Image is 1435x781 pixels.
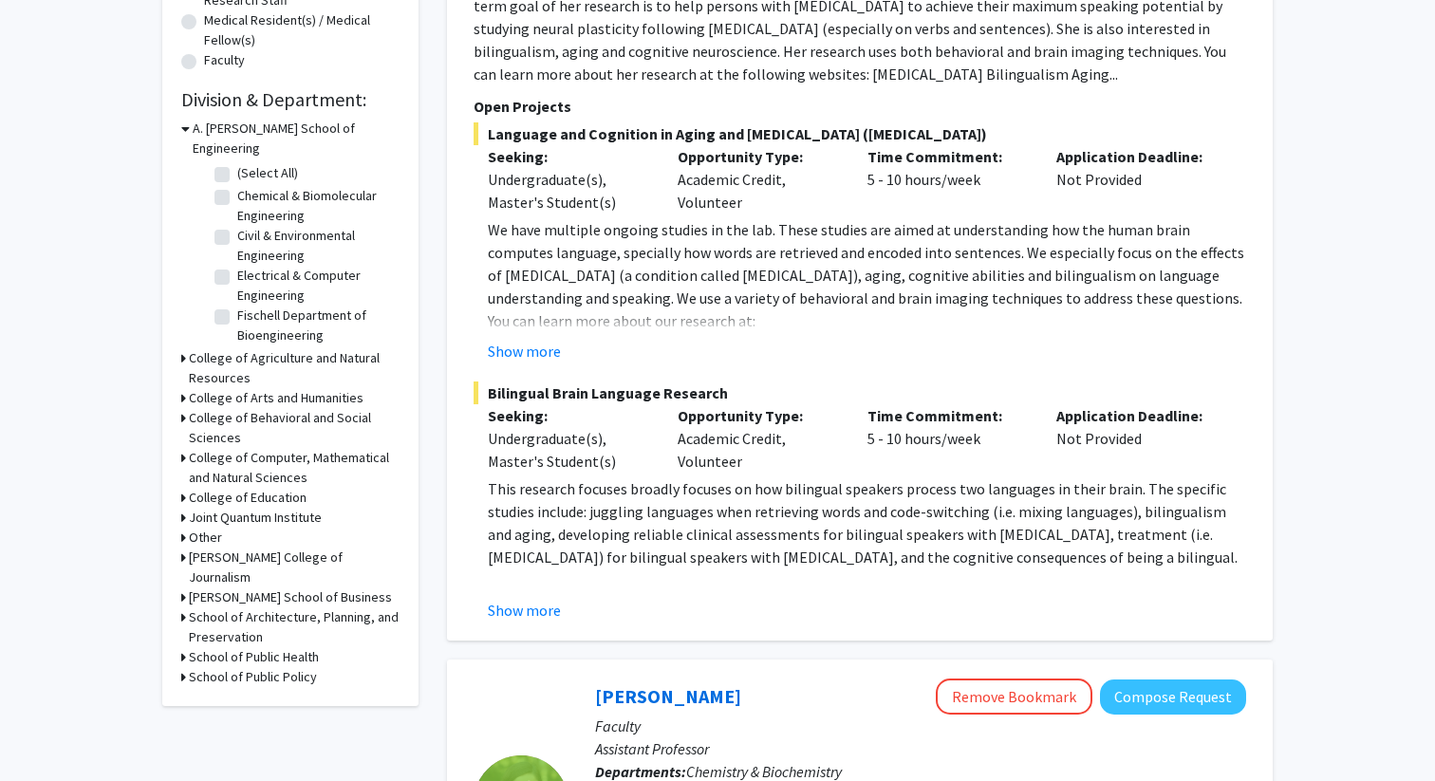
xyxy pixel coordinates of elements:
p: Time Commitment: [867,145,1029,168]
p: Opportunity Type: [678,145,839,168]
label: Materials Science & Engineering [237,345,395,385]
h3: College of Behavioral and Social Sciences [189,408,400,448]
iframe: Chat [14,696,81,767]
p: Application Deadline: [1056,145,1218,168]
label: Fischell Department of Bioengineering [237,306,395,345]
div: Academic Credit, Volunteer [663,145,853,214]
p: You can learn more about our research at: [488,309,1246,332]
p: This research focuses broadly focuses on how bilingual speakers process two languages in their br... [488,477,1246,568]
span: Bilingual Brain Language Research [474,381,1246,404]
label: Civil & Environmental Engineering [237,226,395,266]
button: Show more [488,340,561,363]
div: Not Provided [1042,145,1232,214]
label: Chemical & Biomolecular Engineering [237,186,395,226]
span: Chemistry & Biochemistry [686,762,842,781]
label: Medical Resident(s) / Medical Fellow(s) [204,10,400,50]
label: (Select All) [237,163,298,183]
span: Language and Cognition in Aging and [MEDICAL_DATA] ([MEDICAL_DATA]) [474,122,1246,145]
div: 5 - 10 hours/week [853,145,1043,214]
h3: School of Public Policy [189,667,317,687]
p: Assistant Professor [595,737,1246,760]
h3: College of Arts and Humanities [189,388,363,408]
h3: Other [189,528,222,548]
p: Faculty [595,715,1246,737]
p: Open Projects [474,95,1246,118]
h3: Joint Quantum Institute [189,508,322,528]
h2: Division & Department: [181,88,400,111]
div: 5 - 10 hours/week [853,404,1043,473]
label: Electrical & Computer Engineering [237,266,395,306]
h3: School of Public Health [189,647,319,667]
h3: College of Education [189,488,307,508]
button: Show more [488,599,561,622]
p: Seeking: [488,404,649,427]
p: Opportunity Type: [678,404,839,427]
div: Not Provided [1042,404,1232,473]
h3: School of Architecture, Planning, and Preservation [189,607,400,647]
b: Departments: [595,762,686,781]
p: Seeking: [488,145,649,168]
a: [PERSON_NAME] [595,684,741,708]
div: Academic Credit, Volunteer [663,404,853,473]
p: We have multiple ongoing studies in the lab. These studies are aimed at understanding how the hum... [488,218,1246,309]
div: Undergraduate(s), Master's Student(s) [488,168,649,214]
h3: College of Agriculture and Natural Resources [189,348,400,388]
button: Remove Bookmark [936,679,1092,715]
button: Compose Request to Leah Dodson [1100,679,1246,715]
h3: [PERSON_NAME] School of Business [189,587,392,607]
label: Faculty [204,50,245,70]
h3: [PERSON_NAME] College of Journalism [189,548,400,587]
div: Undergraduate(s), Master's Student(s) [488,427,649,473]
p: Application Deadline: [1056,404,1218,427]
h3: College of Computer, Mathematical and Natural Sciences [189,448,400,488]
p: Time Commitment: [867,404,1029,427]
h3: A. [PERSON_NAME] School of Engineering [193,119,400,158]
